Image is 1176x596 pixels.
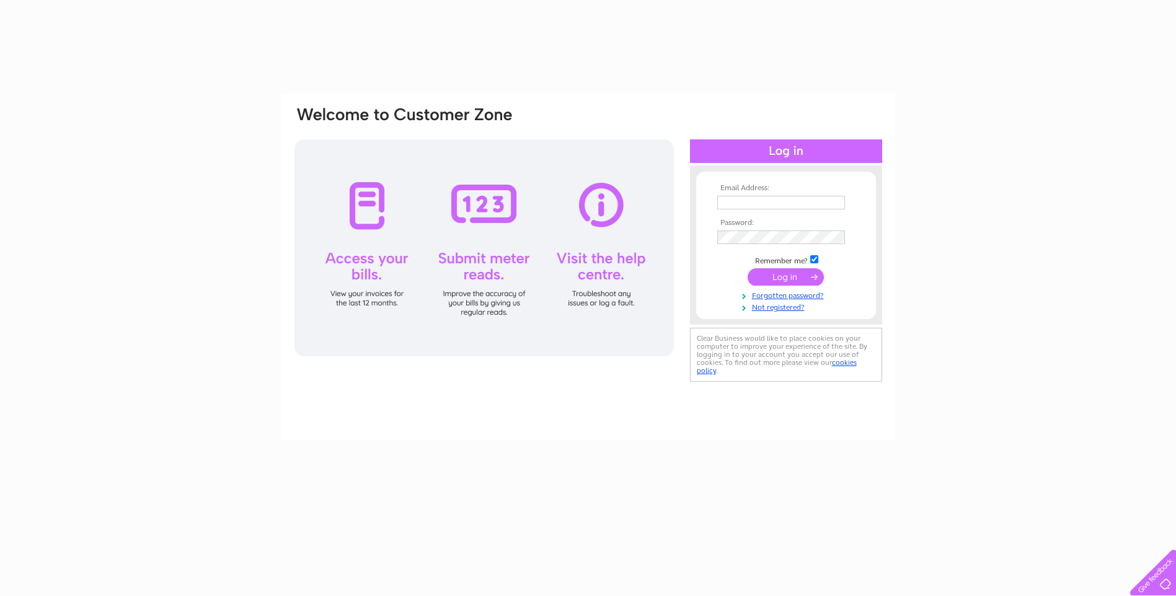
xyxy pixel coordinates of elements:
[714,184,858,193] th: Email Address:
[714,253,858,266] td: Remember me?
[697,358,857,375] a: cookies policy
[690,328,882,382] div: Clear Business would like to place cookies on your computer to improve your experience of the sit...
[714,219,858,227] th: Password:
[717,300,858,312] a: Not registered?
[717,289,858,300] a: Forgotten password?
[748,268,824,286] input: Submit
